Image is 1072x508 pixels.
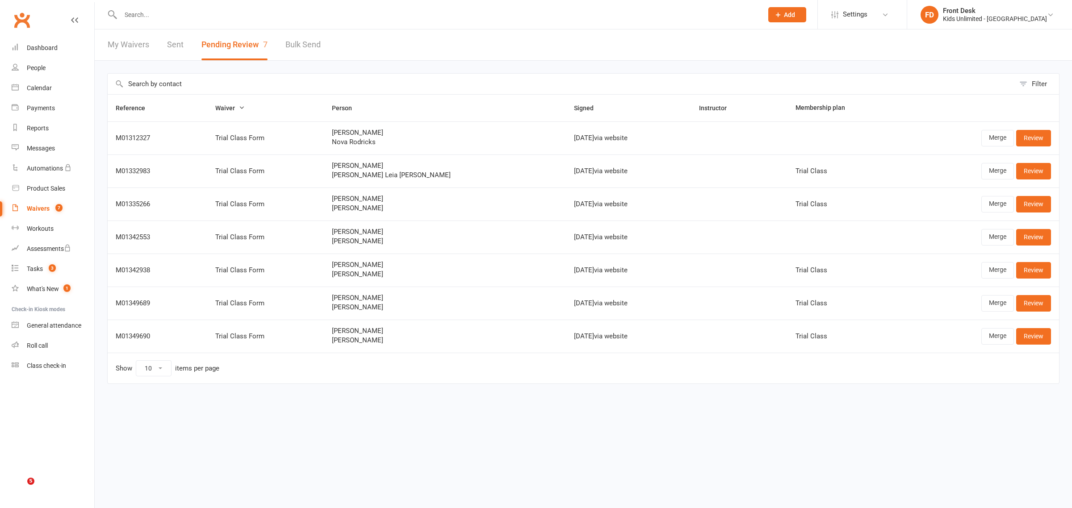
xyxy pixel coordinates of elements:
div: items per page [175,365,219,372]
span: 7 [55,204,63,212]
a: Workouts [12,219,94,239]
div: [DATE] via website [574,300,683,307]
span: [PERSON_NAME] [332,294,558,302]
a: My Waivers [108,29,149,60]
a: Waivers 7 [12,199,94,219]
a: Tasks 3 [12,259,94,279]
div: M01312327 [116,134,199,142]
div: Trial Class [796,266,897,274]
div: M01335266 [116,200,199,208]
a: Calendar [12,78,94,98]
span: [PERSON_NAME] [332,327,558,335]
div: FD [921,6,938,24]
a: Merge [981,328,1014,344]
span: [PERSON_NAME] [332,162,558,170]
a: Review [1016,262,1051,278]
a: Sent [167,29,184,60]
a: Merge [981,295,1014,311]
div: [DATE] via website [574,200,683,208]
div: Trial Class Form [215,200,316,208]
button: Instructor [699,103,737,113]
span: Person [332,104,362,112]
span: [PERSON_NAME] [332,228,558,236]
div: Trial Class [796,167,897,175]
span: 7 [263,40,268,49]
a: Review [1016,163,1051,179]
iframe: Intercom live chat [9,478,30,499]
div: Trial Class [796,200,897,208]
span: [PERSON_NAME] [332,304,558,311]
a: General attendance kiosk mode [12,316,94,336]
div: Tasks [27,265,43,272]
div: People [27,64,46,71]
div: M01349689 [116,300,199,307]
span: 1 [63,284,71,292]
a: Merge [981,229,1014,245]
button: Reference [116,103,155,113]
span: Add [784,11,795,18]
a: Merge [981,196,1014,212]
span: [PERSON_NAME] [332,261,558,269]
input: Search by contact [108,74,1015,94]
a: Clubworx [11,9,33,31]
div: Calendar [27,84,52,92]
button: Add [768,7,806,22]
div: Reports [27,125,49,132]
th: Membership plan [787,95,905,121]
span: Settings [843,4,867,25]
div: Waivers [27,205,50,212]
a: Review [1016,229,1051,245]
div: [DATE] via website [574,134,683,142]
span: [PERSON_NAME] [332,204,558,212]
a: Assessments [12,239,94,259]
div: [DATE] via website [574,333,683,340]
div: Dashboard [27,44,58,51]
span: Reference [116,104,155,112]
span: [PERSON_NAME] [332,129,558,137]
div: Assessments [27,245,71,252]
a: Review [1016,328,1051,344]
button: Filter [1015,74,1059,94]
div: M01342938 [116,266,199,274]
div: Class check-in [27,362,66,369]
button: Pending Review7 [201,29,268,60]
div: Roll call [27,342,48,349]
div: Trial Class [796,333,897,340]
span: 3 [49,264,56,272]
div: Product Sales [27,185,65,192]
a: Review [1016,196,1051,212]
div: M01342553 [116,233,199,241]
span: [PERSON_NAME] [332,271,558,278]
a: Review [1016,295,1051,311]
span: [PERSON_NAME] [332,237,558,245]
div: [DATE] via website [574,266,683,274]
a: What's New1 [12,279,94,299]
div: Payments [27,104,55,112]
div: Trial Class [796,300,897,307]
a: Merge [981,163,1014,179]
span: 5 [27,478,34,485]
div: Show [116,360,219,376]
span: [PERSON_NAME] Leia [PERSON_NAME] [332,171,558,179]
a: Merge [981,262,1014,278]
a: Review [1016,130,1051,146]
a: Roll call [12,336,94,356]
div: Trial Class Form [215,167,316,175]
div: M01349690 [116,333,199,340]
div: [DATE] via website [574,233,683,241]
div: Automations [27,165,63,172]
div: Workouts [27,225,54,232]
div: Front Desk [943,7,1047,15]
div: Trial Class Form [215,333,316,340]
div: Trial Class Form [215,300,316,307]
a: Dashboard [12,38,94,58]
span: [PERSON_NAME] [332,337,558,344]
div: Filter [1032,79,1047,89]
button: Waiver [215,103,245,113]
a: Merge [981,130,1014,146]
div: What's New [27,285,59,292]
div: Trial Class Form [215,233,316,241]
a: Product Sales [12,179,94,199]
a: Bulk Send [285,29,321,60]
button: Signed [574,103,603,113]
